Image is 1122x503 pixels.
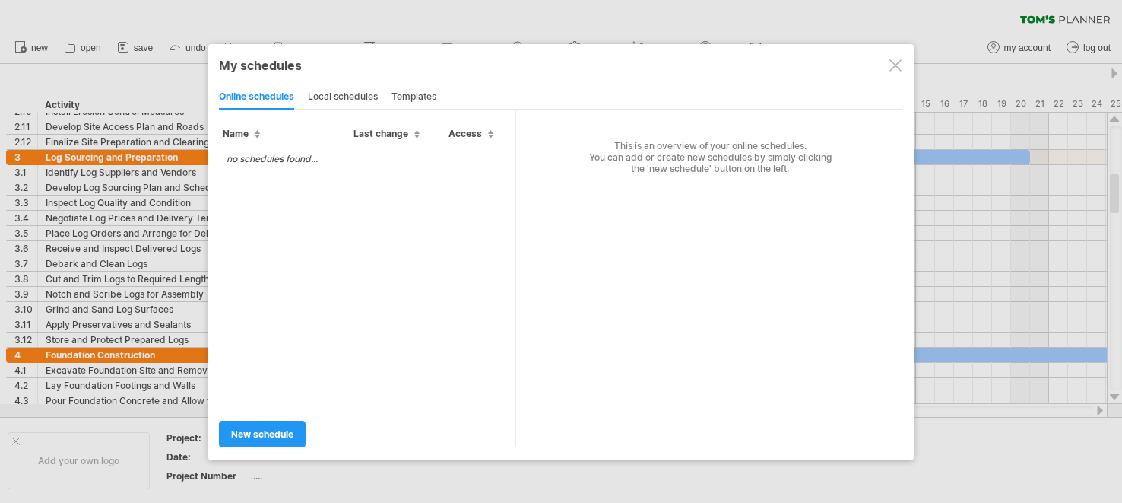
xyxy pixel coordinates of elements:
span: new schedule [231,428,293,440]
div: My schedules [219,58,903,73]
td: no schedules found... [219,145,325,172]
span: Last change [353,128,420,139]
div: templates [391,85,436,110]
div: This is an overview of your online schedules. You can add or create new schedules by simply click... [516,110,893,174]
div: local schedules [308,85,378,110]
div: online schedules [219,85,294,110]
a: new schedule [219,421,306,447]
span: Name [223,128,260,139]
span: Access [448,128,493,139]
